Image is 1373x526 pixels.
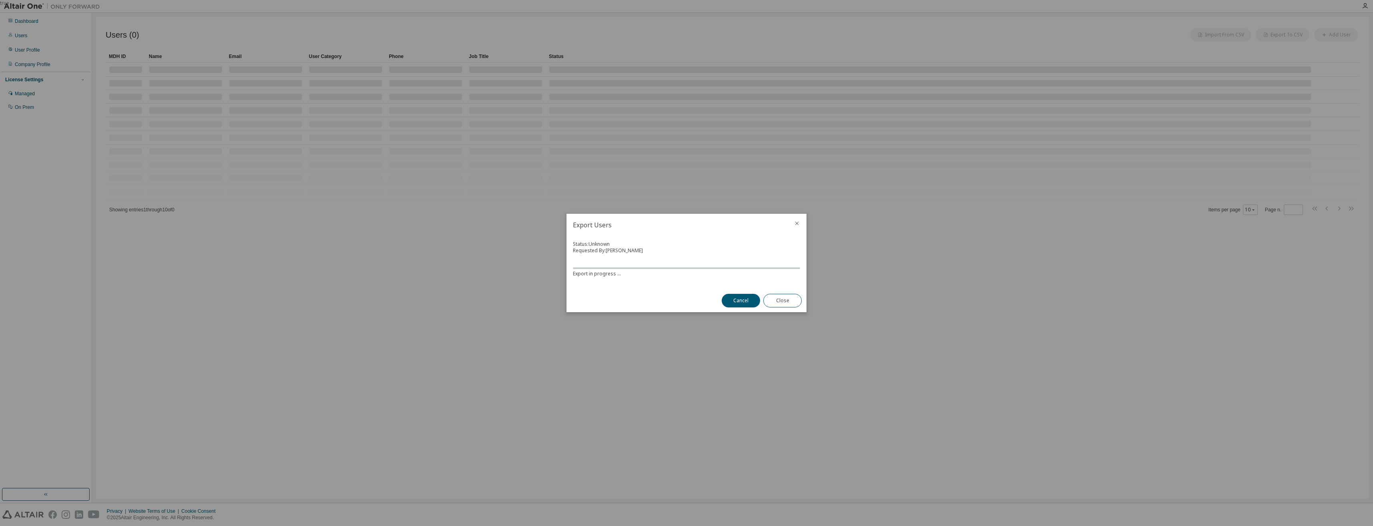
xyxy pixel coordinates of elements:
h2: Export Users [566,214,787,236]
button: close [794,220,800,227]
button: Cancel [722,294,760,307]
div: Export in progress ... [573,271,800,277]
button: Close [763,294,802,307]
div: Status: Unknown Requested By: [PERSON_NAME] [573,241,800,279]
